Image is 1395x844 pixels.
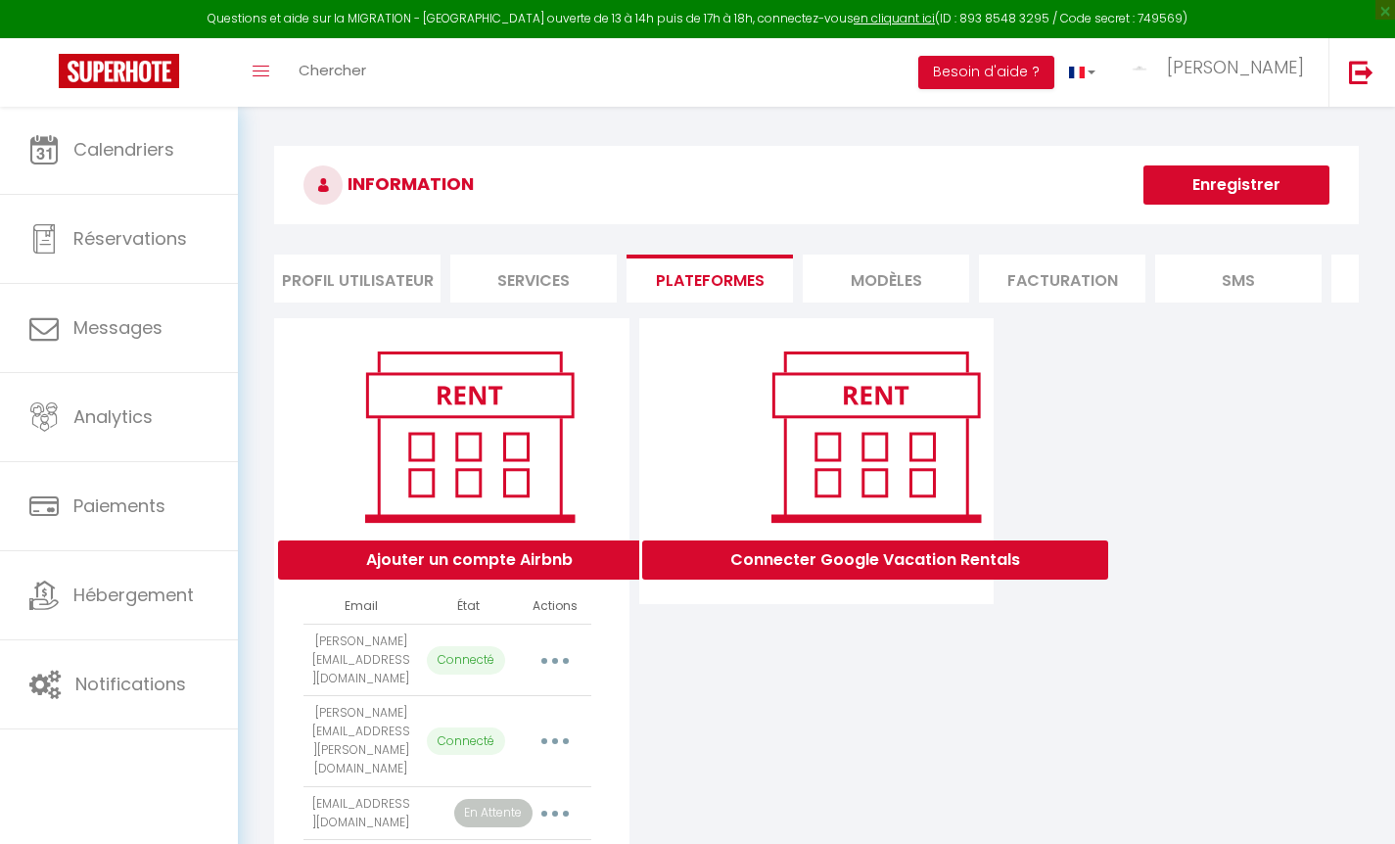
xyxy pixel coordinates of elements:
h3: INFORMATION [274,146,1359,224]
td: [PERSON_NAME][EMAIL_ADDRESS][DOMAIN_NAME] [303,624,418,696]
a: en cliquant ici [854,10,935,26]
span: Hébergement [73,583,194,607]
td: [PERSON_NAME][EMAIL_ADDRESS][PERSON_NAME][DOMAIN_NAME] [303,696,418,786]
span: Chercher [299,60,366,80]
li: MODÈLES [803,255,969,303]
li: Profil Utilisateur [274,255,441,303]
p: En Attente [454,799,533,827]
p: Connecté [427,646,505,675]
a: Chercher [284,38,381,107]
img: rent.png [751,343,1000,531]
span: Réservations [73,226,187,251]
th: Actions [519,589,590,624]
span: [PERSON_NAME] [1167,55,1304,79]
li: Facturation [979,255,1145,303]
button: Connecter Google Vacation Rentals [642,540,1108,580]
th: État [419,589,520,624]
button: Enregistrer [1143,165,1329,205]
img: rent.png [345,343,594,531]
span: Paiements [73,493,165,518]
a: ... [PERSON_NAME] [1110,38,1328,107]
img: ... [1125,59,1154,77]
li: SMS [1155,255,1322,303]
th: Email [303,589,418,624]
span: Analytics [73,404,153,429]
p: Connecté [427,727,505,756]
span: Messages [73,315,163,340]
img: Super Booking [59,54,179,88]
button: Besoin d'aide ? [918,56,1054,89]
span: Notifications [75,672,186,696]
td: [EMAIL_ADDRESS][DOMAIN_NAME] [303,786,418,840]
li: Plateformes [627,255,793,303]
img: logout [1349,60,1373,84]
button: Ajouter un compte Airbnb [278,540,661,580]
span: Calendriers [73,137,174,162]
li: Services [450,255,617,303]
